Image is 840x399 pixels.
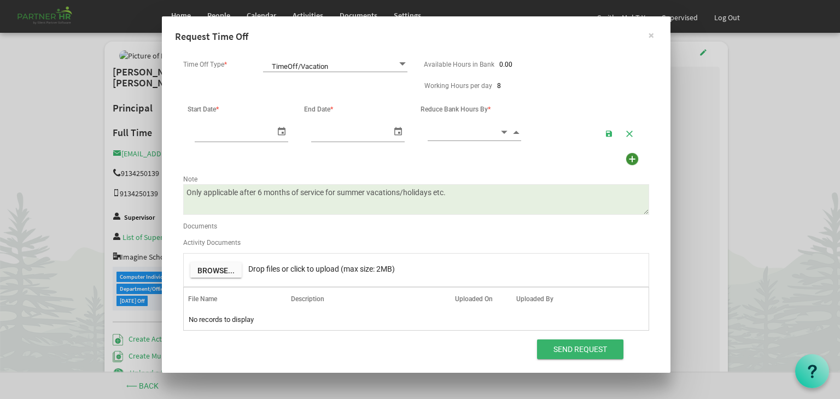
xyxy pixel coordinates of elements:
img: add.png [624,151,640,167]
input: Send Request [537,339,623,359]
td: No records to display [184,309,649,330]
span: Uploaded By [516,295,553,303]
button: Save [601,125,617,140]
span: select [392,123,405,139]
span: Description [291,295,324,303]
span: Increment value [511,126,521,138]
label: Available Hours in Bank [424,61,494,68]
div: Add more time to Request [623,150,641,168]
span: Reduce Bank Hours By [421,105,491,113]
span: Decrement value [499,126,509,138]
textarea: Only applicable after 6 months of service for summer vacations/holidays etc. [183,184,649,215]
span: Uploaded On [455,295,493,303]
span: End Date [304,105,333,113]
button: Cancel [621,125,638,140]
span: 8 [497,82,501,90]
label: Working Hours per day [424,83,492,90]
span: 0.00 [499,61,512,68]
span: Drop files or click to upload (max size: 2MB) [248,265,395,273]
span: select [275,123,288,139]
